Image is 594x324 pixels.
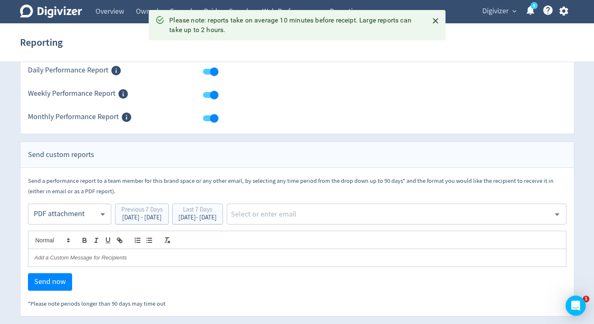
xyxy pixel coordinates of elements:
input: Select or enter email [230,208,550,220]
span: 1 [583,296,589,302]
div: Last 7 Days [178,207,217,214]
button: Previous 7 Days[DATE] - [DATE] [115,204,169,224]
div: Send custom reports [20,142,574,168]
button: Send now [28,273,72,291]
button: Open [551,208,564,221]
h1: Reporting [20,29,63,56]
div: [DATE] - [DATE] [121,214,163,221]
svg: Members of this Brand Space can receive Weekly Performance Report via email when enabled [118,88,129,100]
svg: Members of this Brand Space can receive Daily Performance Report via email when enabled [110,65,122,76]
span: Send now [34,278,66,286]
button: Close [429,14,442,28]
button: Last 7 Days[DATE]- [DATE] [172,204,223,224]
text: 5 [533,3,535,9]
span: Weekly Performance Report [28,88,115,100]
small: Send a performance report to a team member for this brand space or any other email, by selecting ... [28,177,554,195]
div: Please note: reports take on average 10 minutes before receipt. Large reports can take up to 2 ho... [169,12,422,38]
span: expand_more [511,7,518,15]
span: Monthly Performance Report [28,112,119,123]
svg: Members of this Brand Space can receive Monthly Performance Report via email when enabled [121,112,132,123]
div: Previous 7 Days [121,207,163,214]
button: Digivizer [479,5,519,18]
div: Open Intercom Messenger [566,296,586,316]
small: *Please note periods longer than 90 days may time out [28,300,165,308]
span: Digivizer [482,5,509,18]
div: [DATE] - [DATE] [178,214,217,221]
a: 5 [531,2,538,9]
div: PDF attachment [34,205,98,224]
span: Daily Performance Report [28,65,108,76]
